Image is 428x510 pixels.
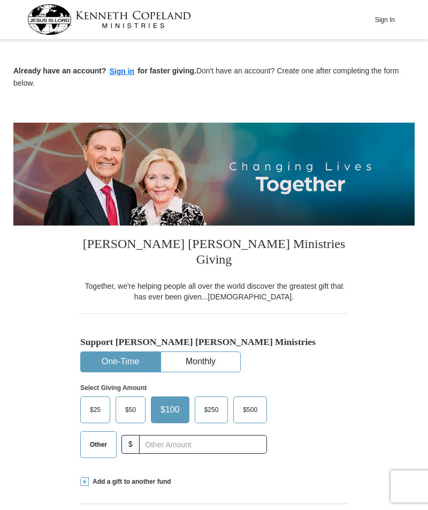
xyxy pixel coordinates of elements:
strong: Select Giving Amount [80,384,147,392]
button: Sign in [106,65,138,78]
strong: Already have an account? for faster giving. [13,66,196,75]
span: $100 [155,402,185,418]
span: $25 [85,402,106,418]
span: $50 [120,402,141,418]
div: Together, we're helping people all over the world discover the greatest gift that has ever been g... [80,281,348,302]
span: Add a gift to another fund [89,477,171,486]
input: Other Amount [139,435,267,454]
button: Monthly [161,352,240,372]
span: Other [85,437,112,453]
span: $250 [199,402,224,418]
button: Sign In [369,11,401,28]
span: $500 [238,402,263,418]
img: kcm-header-logo.svg [27,4,191,35]
button: One-Time [81,352,160,372]
h5: Support [PERSON_NAME] [PERSON_NAME] Ministries [80,336,348,348]
p: Don't have an account? Create one after completing the form below. [13,65,415,88]
h3: [PERSON_NAME] [PERSON_NAME] Ministries Giving [80,226,348,281]
span: $ [121,435,140,454]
